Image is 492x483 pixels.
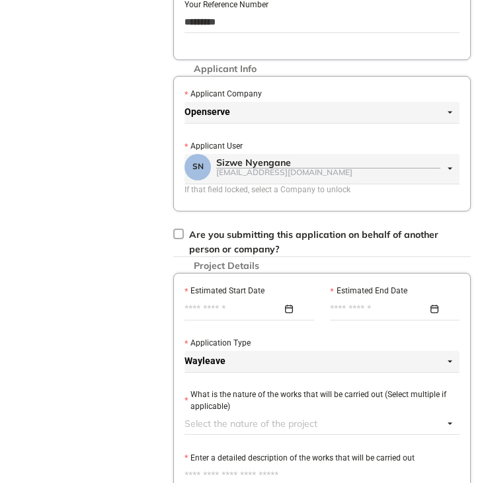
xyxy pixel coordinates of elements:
[189,229,438,255] span: Are you submitting this application on behalf of another person or company?
[184,140,243,153] label: Applicant User
[184,452,415,464] label: Enter a detailed description of the works that will be carried out
[184,302,282,316] input: Estimated Start Date
[184,337,251,350] label: Application Type
[184,184,460,196] div: If that field locked, select a Company to unlock
[184,351,452,372] span: Wayleave
[192,162,204,171] span: SN
[187,63,263,75] span: Applicant Info
[184,285,265,297] label: Estimated Start Date
[330,302,428,316] input: Estimated End Date
[187,260,266,272] span: Project Details
[184,102,452,123] span: Openserve
[330,285,407,297] label: Estimated End Date
[216,157,440,168] div: Sizwe Nyengane
[184,12,460,32] input: Your Reference Number
[184,389,460,414] label: What is the nature of the works that will be carried out (Select multiple if applicable)
[216,168,440,176] div: [EMAIL_ADDRESS][DOMAIN_NAME]
[184,88,262,100] label: Applicant Company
